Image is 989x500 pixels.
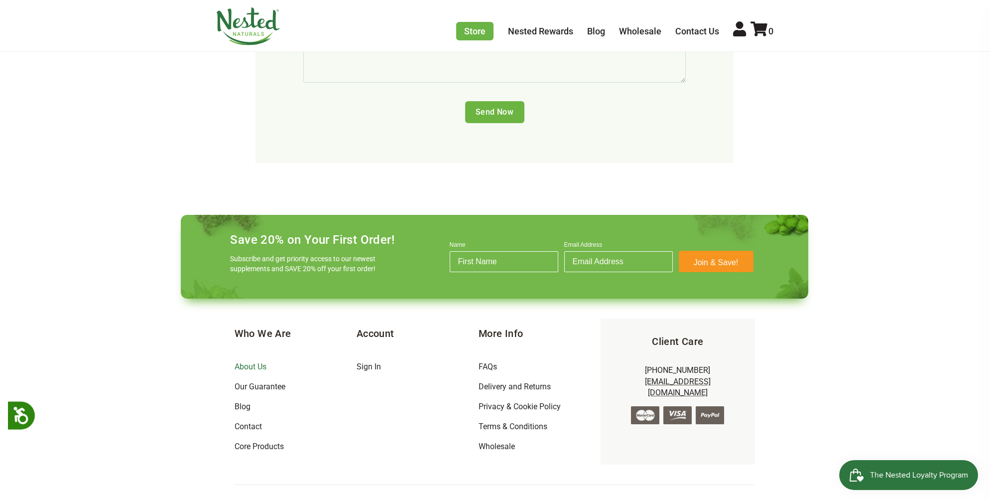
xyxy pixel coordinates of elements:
a: Sign In [357,362,381,371]
iframe: Button to open loyalty program pop-up [839,460,979,490]
a: Blog [587,26,605,36]
input: First Name [450,251,558,272]
a: [EMAIL_ADDRESS][DOMAIN_NAME] [645,377,711,397]
p: Subscribe and get priority access to our newest supplements and SAVE 20% off your first order! [230,254,379,274]
a: FAQs [479,362,497,371]
a: 0 [750,26,773,36]
a: Contact [235,422,262,431]
label: Email Address [564,241,673,251]
a: Terms & Conditions [479,422,547,431]
h5: Client Care [617,334,739,348]
a: [PHONE_NUMBER] [645,365,710,375]
button: Join & Save! [679,251,753,272]
input: Send Now [465,101,524,123]
h4: Save 20% on Your First Order! [230,233,394,247]
a: Delivery and Returns [479,382,551,391]
a: Wholesale [479,442,515,451]
a: Wholesale [619,26,661,36]
img: Nested Naturals [216,7,280,45]
img: credit-cards.png [631,406,724,424]
a: Core Products [235,442,284,451]
a: Blog [235,402,250,411]
span: 0 [768,26,773,36]
label: Name [450,241,558,251]
h5: Account [357,327,479,340]
h5: More Info [479,327,601,340]
a: About Us [235,362,266,371]
a: Store [456,22,494,40]
a: Contact Us [675,26,719,36]
input: Email Address [564,251,673,272]
a: Our Guarantee [235,382,285,391]
h5: Who We Are [235,327,357,340]
a: Nested Rewards [508,26,573,36]
a: Privacy & Cookie Policy [479,402,561,411]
